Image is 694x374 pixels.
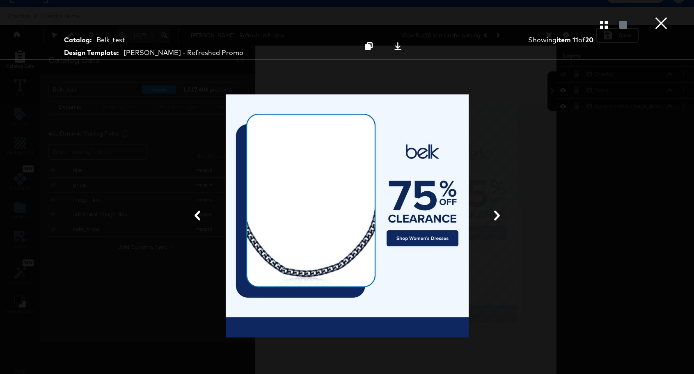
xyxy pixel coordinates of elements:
div: Belk_test [96,35,125,45]
strong: item 11 [557,36,578,44]
div: Showing of [528,35,616,45]
div: [PERSON_NAME] - Refreshed Promo [124,48,243,57]
strong: 20 [585,36,593,44]
strong: Design Template: [64,48,119,57]
strong: Catalog: [64,35,92,45]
